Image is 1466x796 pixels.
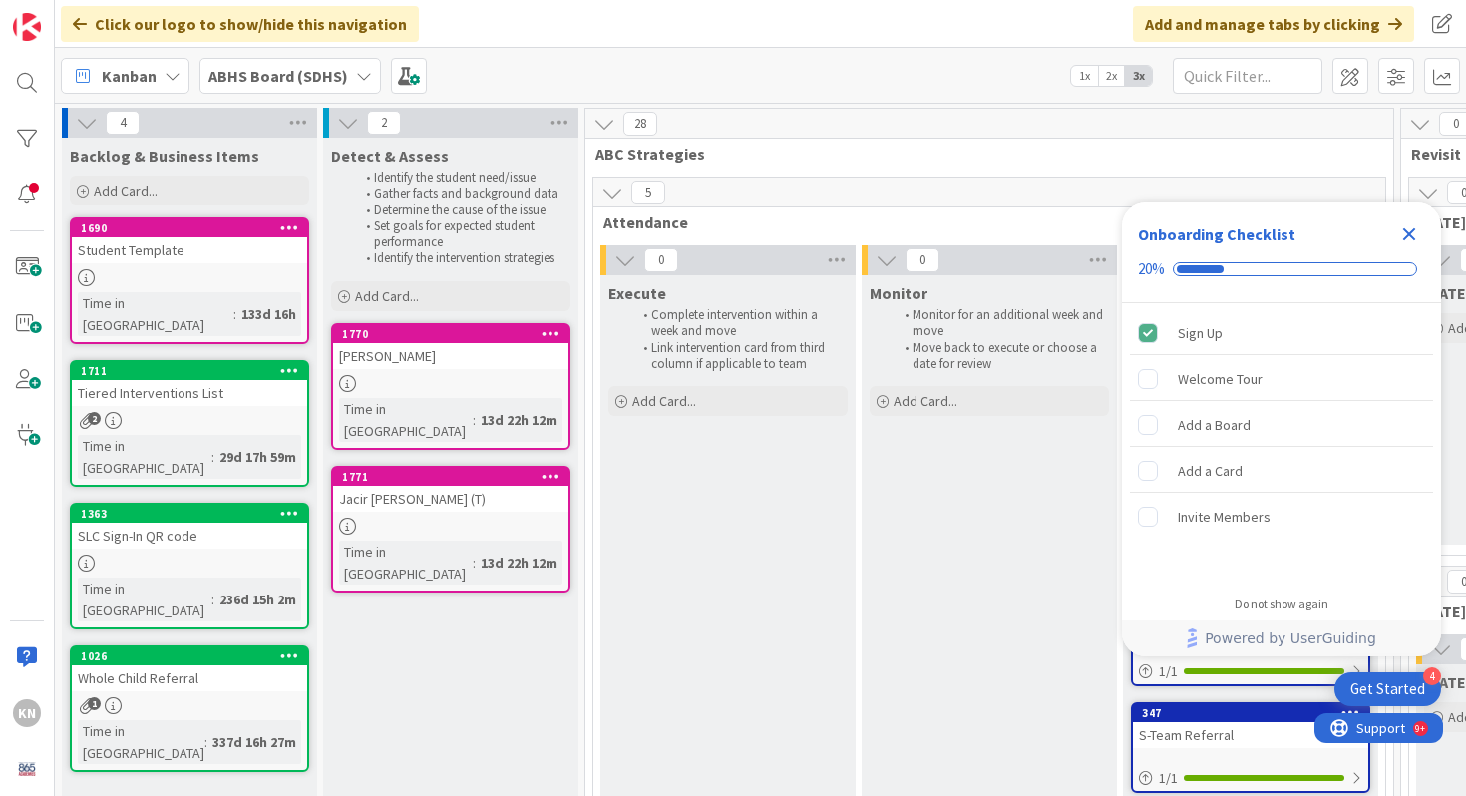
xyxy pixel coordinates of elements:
div: 1026Whole Child Referral [72,647,307,691]
div: 347 [1133,704,1368,722]
span: Execute [608,283,666,303]
div: Tiered Interventions List [72,380,307,406]
a: 1770[PERSON_NAME]Time in [GEOGRAPHIC_DATA]:13d 22h 12m [331,323,570,450]
span: Add Card... [94,182,158,199]
div: Add a Card is incomplete. [1130,449,1433,493]
span: 2x [1098,66,1125,86]
span: Add Card... [894,392,957,410]
div: Add a Board [1178,413,1251,437]
span: Add Card... [632,392,696,410]
span: Detect & Assess [331,146,449,166]
div: SLC Sign-In QR code [72,523,307,549]
div: KN [13,699,41,727]
div: 1363 [72,505,307,523]
div: 1690 [81,221,307,235]
span: 1x [1071,66,1098,86]
span: ABC Strategies [595,144,1368,164]
div: Open Get Started checklist, remaining modules: 4 [1334,672,1441,706]
span: 1 / 1 [1159,661,1178,682]
a: 1771Jacir [PERSON_NAME] (T)Time in [GEOGRAPHIC_DATA]:13d 22h 12m [331,466,570,593]
div: 13d 22h 12m [476,409,562,431]
div: 1770[PERSON_NAME] [333,325,568,369]
span: 2 [367,111,401,135]
div: [PERSON_NAME] [333,343,568,369]
div: Jacir [PERSON_NAME] (T) [333,486,568,512]
div: 1026 [72,647,307,665]
span: Monitor [870,283,927,303]
div: 13d 22h 12m [476,552,562,574]
span: Add Card... [355,287,419,305]
li: Identify the student need/issue [355,170,567,186]
span: 0 [906,248,939,272]
span: 3x [1125,66,1152,86]
div: 337d 16h 27m [207,731,301,753]
div: 236d 15h 2m [214,589,301,610]
div: 4 [1423,667,1441,685]
div: Add a Card [1178,459,1243,483]
div: 1363SLC Sign-In QR code [72,505,307,549]
div: Add a Board is incomplete. [1130,403,1433,447]
span: 4 [106,111,140,135]
span: 1 / 1 [1159,768,1178,789]
li: Identify the intervention strategies [355,250,567,266]
li: Determine the cause of the issue [355,202,567,218]
a: 1690Student TemplateTime in [GEOGRAPHIC_DATA]:133d 16h [70,217,309,344]
div: 1770 [342,327,568,341]
span: : [211,446,214,468]
div: Whole Child Referral [72,665,307,691]
span: : [233,303,236,325]
div: Onboarding Checklist [1138,222,1295,246]
span: : [473,409,476,431]
div: 1771Jacir [PERSON_NAME] (T) [333,468,568,512]
div: Welcome Tour [1178,367,1263,391]
span: 0 [644,248,678,272]
div: Time in [GEOGRAPHIC_DATA] [78,578,211,621]
div: Sign Up is complete. [1130,311,1433,355]
li: Move back to execute or choose a date for review [894,340,1106,373]
span: 5 [631,181,665,204]
div: Time in [GEOGRAPHIC_DATA] [339,541,473,585]
div: 1690Student Template [72,219,307,263]
input: Quick Filter... [1173,58,1322,94]
a: 1363SLC Sign-In QR codeTime in [GEOGRAPHIC_DATA]:236d 15h 2m [70,503,309,629]
div: 1711 [81,364,307,378]
div: Time in [GEOGRAPHIC_DATA] [78,435,211,479]
div: 1770 [333,325,568,343]
div: 347 [1142,706,1368,720]
b: ABHS Board (SDHS) [208,66,348,86]
a: 1711Tiered Interventions ListTime in [GEOGRAPHIC_DATA]:29d 17h 59m [70,360,309,487]
div: 1771 [333,468,568,486]
div: 20% [1138,260,1165,278]
div: Checklist progress: 20% [1138,260,1425,278]
a: Powered by UserGuiding [1132,620,1431,656]
div: 1363 [81,507,307,521]
div: Time in [GEOGRAPHIC_DATA] [78,720,204,764]
div: Time in [GEOGRAPHIC_DATA] [78,292,233,336]
div: Student Template [72,237,307,263]
div: 1690 [72,219,307,237]
a: 1026Whole Child ReferralTime in [GEOGRAPHIC_DATA]:337d 16h 27m [70,645,309,772]
span: 1 [88,697,101,710]
span: 28 [623,112,657,136]
img: Visit kanbanzone.com [13,13,41,41]
span: Backlog & Business Items [70,146,259,166]
div: 1/1 [1133,766,1368,791]
li: Set goals for expected student performance [355,218,567,251]
div: 1/1 [1133,659,1368,684]
span: : [204,731,207,753]
div: 133d 16h [236,303,301,325]
div: Click our logo to show/hide this navigation [61,6,419,42]
div: 1771 [342,470,568,484]
div: 1711Tiered Interventions List [72,362,307,406]
div: Invite Members is incomplete. [1130,495,1433,539]
div: Footer [1122,620,1441,656]
span: : [211,589,214,610]
span: Attendance [603,212,1360,232]
span: 2 [88,412,101,425]
li: Gather facts and background data [355,186,567,201]
span: Kanban [102,64,157,88]
div: Get Started [1350,679,1425,699]
div: 29d 17h 59m [214,446,301,468]
li: Link intervention card from third column if applicable to team [632,340,845,373]
li: Monitor for an additional week and move [894,307,1106,340]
